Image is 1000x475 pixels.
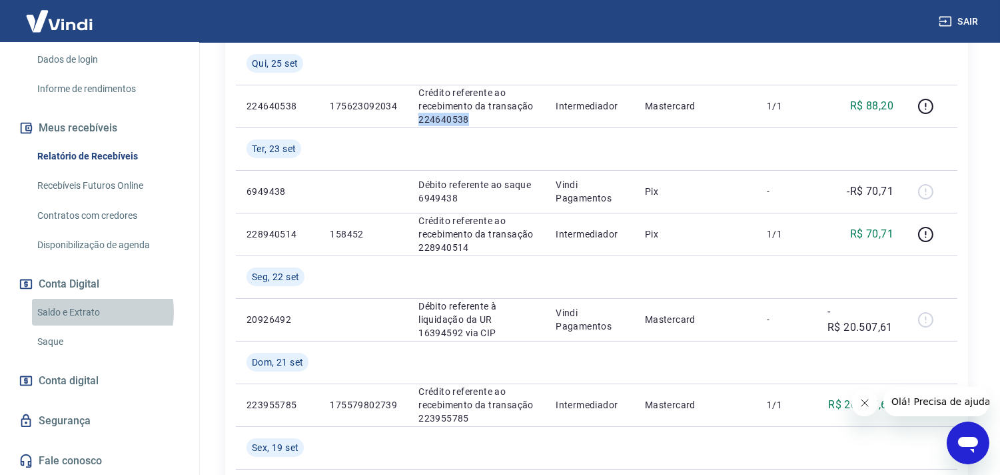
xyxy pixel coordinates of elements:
[247,313,308,326] p: 20926492
[645,227,746,241] p: Pix
[32,143,183,170] a: Relatório de Recebíveis
[828,397,893,413] p: R$ 20.507,61
[947,422,989,464] iframe: Botão para abrir a janela de mensagens
[252,441,298,454] span: Sex, 19 set
[32,299,183,326] a: Saldo e Extrato
[16,1,103,41] img: Vindi
[247,227,308,241] p: 228940514
[8,9,112,20] span: Olá! Precisa de ajuda?
[16,406,183,436] a: Segurança
[645,99,746,113] p: Mastercard
[851,390,878,416] iframe: Fechar mensagem
[556,178,623,205] p: Vindi Pagamentos
[32,202,183,229] a: Contratos com credores
[252,270,299,284] span: Seg, 22 set
[32,172,183,199] a: Recebíveis Futuros Online
[16,113,183,143] button: Meus recebíveis
[247,99,308,113] p: 224640538
[16,270,183,299] button: Conta Digital
[32,328,183,356] a: Saque
[767,99,806,113] p: 1/1
[645,313,746,326] p: Mastercard
[16,366,183,396] a: Conta digital
[556,306,623,333] p: Vindi Pagamentos
[850,226,893,242] p: R$ 70,71
[32,46,183,73] a: Dados de login
[247,398,308,412] p: 223955785
[936,9,984,34] button: Sair
[330,99,397,113] p: 175623092034
[418,86,534,126] p: Crédito referente ao recebimento da transação 224640538
[645,185,746,198] p: Pix
[767,398,806,412] p: 1/1
[418,178,534,205] p: Débito referente ao saque 6949438
[330,227,397,241] p: 158452
[252,57,298,70] span: Qui, 25 set
[767,227,806,241] p: 1/1
[252,142,296,155] span: Ter, 23 set
[767,313,806,326] p: -
[556,398,623,412] p: Intermediador
[32,231,183,259] a: Disponibilização de agenda
[418,214,534,254] p: Crédito referente ao recebimento da transação 228940514
[883,387,989,416] iframe: Mensagem da empresa
[767,185,806,198] p: -
[645,398,746,412] p: Mastercard
[330,398,397,412] p: 175579802739
[252,356,303,369] span: Dom, 21 set
[847,183,894,199] p: -R$ 70,71
[827,304,893,336] p: -R$ 20.507,61
[247,185,308,198] p: 6949438
[556,99,623,113] p: Intermediador
[418,300,534,340] p: Débito referente à liquidação da UR 16394592 via CIP
[850,98,893,114] p: R$ 88,20
[32,75,183,103] a: Informe de rendimentos
[418,385,534,425] p: Crédito referente ao recebimento da transação 223955785
[39,372,99,390] span: Conta digital
[556,227,623,241] p: Intermediador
